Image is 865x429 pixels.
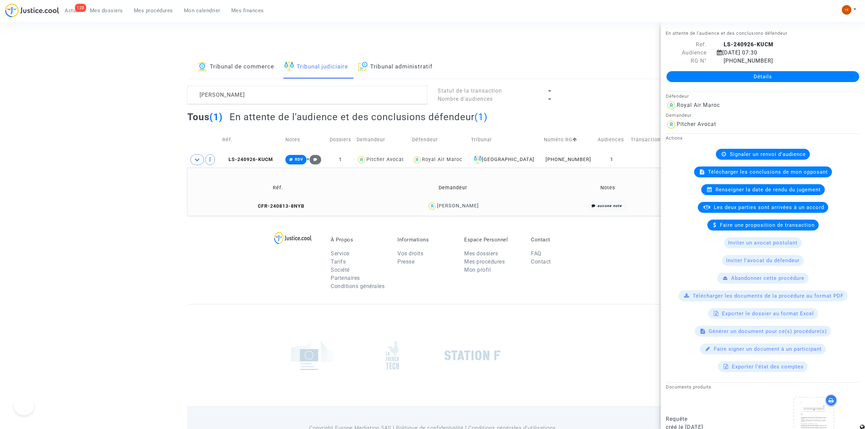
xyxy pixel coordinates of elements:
[722,311,814,317] span: Exporter le dossier au format Excel
[714,346,822,352] span: Faire signer un document à un participant
[366,157,404,162] div: Pitcher Avocat
[422,157,462,162] div: Royal Air Maroc
[198,62,207,71] img: icon-banque.svg
[666,31,787,36] small: En attente de l'audience et des conclusions défendeur
[190,177,366,199] td: Réf.
[75,4,86,12] div: 128
[397,237,454,243] p: Informations
[464,237,521,243] p: Espace Personnel
[331,267,350,273] a: Société
[438,88,502,94] span: Statut de la transaction
[693,293,844,299] span: Télécharger les documents de la procédure au format PDF
[331,283,384,289] a: Conditions générales
[464,267,491,273] a: Mon profil
[724,41,773,48] b: LS-240926-KUCM
[469,128,541,152] td: Tribunal
[366,177,540,199] td: Demandeur
[474,156,482,164] img: icon-faciliter-sm.svg
[438,96,493,102] span: Nombre d'audiences
[531,258,551,265] a: Contact
[226,5,269,16] a: Mes finances
[444,350,501,361] img: stationf.png
[331,258,346,265] a: Tarifs
[709,328,827,334] span: Générer un document pour ce(s) procédure(s)
[437,203,479,209] div: [PERSON_NAME]
[677,121,716,127] div: Pitcher Avocat
[222,157,273,162] span: LS-240926-KUCM
[595,152,628,168] td: 1
[410,128,469,152] td: Défendeur
[90,7,123,14] span: Mes dossiers
[666,100,677,111] img: icon-user.svg
[661,57,712,65] div: RG N°
[184,7,220,14] span: Mon calendrier
[540,177,675,199] td: Notes
[5,3,59,17] img: jc-logo.svg
[284,55,348,79] a: Tribunal judiciaire
[666,119,677,130] img: icon-user.svg
[331,237,387,243] p: À Propos
[730,151,806,157] span: Signaler un renvoi d'audience
[84,5,128,16] a: Mes dossiers
[358,62,367,71] img: icon-archive.svg
[666,384,711,390] small: Documents produits
[231,7,264,14] span: Mes finances
[474,111,488,123] span: (1)
[531,237,587,243] p: Contact
[666,415,758,423] div: Requête
[717,58,773,64] span: [PHONE_NUMBER]
[427,201,437,211] img: icon-user.svg
[220,128,283,152] td: Réf.
[666,113,692,118] small: Demandeur
[331,250,349,257] a: Service
[628,128,665,152] td: Transaction
[59,5,84,16] a: 128Actus
[274,232,312,244] img: logo-lg.svg
[541,128,595,152] td: Numéro RG
[720,222,815,228] span: Faire une proposition de transaction
[291,340,334,370] img: europe_commision.png
[731,275,804,281] span: Abandonner cette procédure
[677,102,720,108] div: Royal Air Maroc
[178,5,226,16] a: Mon calendrier
[65,7,79,14] span: Actus
[386,341,399,370] img: french_tech.png
[666,71,859,82] a: Détails
[712,49,848,57] div: [DATE] 07:30
[209,111,223,123] span: (1)
[230,111,488,123] h2: En attente de l'audience et des conclusions défendeur
[326,152,354,168] td: 1
[134,7,173,14] span: Mes procédures
[358,55,432,79] a: Tribunal administratif
[708,169,828,175] span: Télécharger les conclusions de mon opposant
[354,128,410,152] td: Demandeur
[357,155,366,165] img: icon-user.svg
[595,128,628,152] td: Audiences
[666,94,689,99] small: Défendeur
[283,128,326,152] td: Notes
[397,258,414,265] a: Presse
[326,128,354,152] td: Dossiers
[252,203,304,209] span: CFR-240813-8NYB
[726,257,800,264] span: Inviter l'avocat du défendeur
[661,49,712,57] div: Audience
[187,111,223,123] h2: Tous
[464,258,505,265] a: Mes procédures
[471,156,539,164] div: [GEOGRAPHIC_DATA]
[842,5,851,15] img: fc99b196863ffcca57bb8fe2645aafd9
[732,364,804,370] span: Exporter l'état des comptes
[715,187,821,193] span: Renseigner la date de rendu du jugement
[295,157,303,162] span: RDV
[14,395,34,415] iframe: Help Scout Beacon - Open
[306,156,321,162] span: +
[666,136,683,141] small: Actions
[397,250,423,257] a: Vos droits
[284,62,294,71] img: icon-faciliter-sm.svg
[714,204,824,210] span: Les deux parties sont arrivées à un accord
[597,204,622,208] i: aucune note
[198,55,274,79] a: Tribunal de commerce
[541,152,595,168] td: [PHONE_NUMBER]
[331,275,360,281] a: Partenaires
[128,5,178,16] a: Mes procédures
[412,155,422,165] img: icon-user.svg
